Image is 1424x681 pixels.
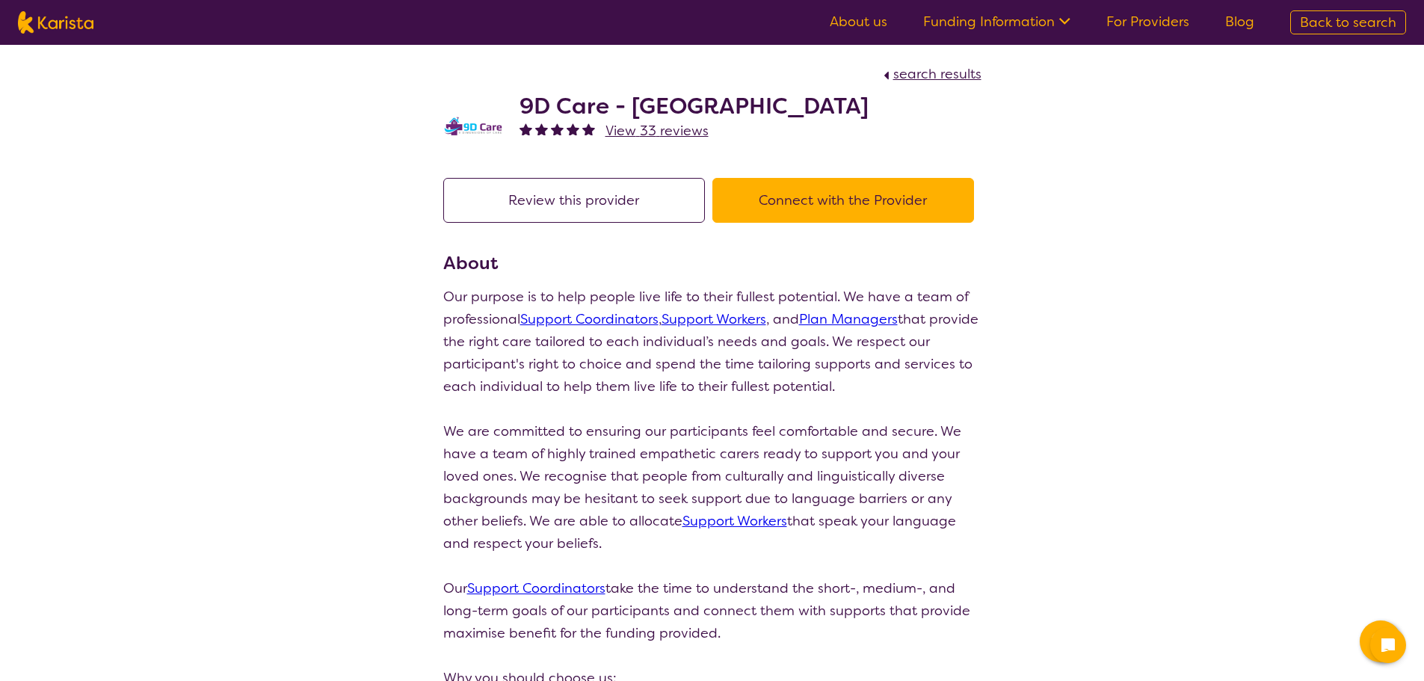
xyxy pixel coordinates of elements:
[712,178,974,223] button: Connect with the Provider
[443,286,981,398] p: Our purpose is to help people live life to their fullest potential. We have a team of professiona...
[1300,13,1396,31] span: Back to search
[443,178,705,223] button: Review this provider
[18,11,93,34] img: Karista logo
[443,96,503,156] img: l4aty9ni5vo8flrqveaj.png
[1360,620,1402,662] button: Channel Menu
[682,512,787,530] a: Support Workers
[662,310,766,328] a: Support Workers
[1290,10,1406,34] a: Back to search
[605,122,709,140] span: View 33 reviews
[520,310,659,328] a: Support Coordinators
[551,123,564,135] img: fullstar
[830,13,887,31] a: About us
[582,123,595,135] img: fullstar
[605,120,709,142] a: View 33 reviews
[880,65,981,83] a: search results
[567,123,579,135] img: fullstar
[923,13,1070,31] a: Funding Information
[443,191,712,209] a: Review this provider
[1106,13,1189,31] a: For Providers
[1225,13,1254,31] a: Blog
[799,310,898,328] a: Plan Managers
[443,420,981,555] p: We are committed to ensuring our participants feel comfortable and secure. We have a team of high...
[893,65,981,83] span: search results
[712,191,981,209] a: Connect with the Provider
[520,93,869,120] h2: 9D Care - [GEOGRAPHIC_DATA]
[520,123,532,135] img: fullstar
[535,123,548,135] img: fullstar
[467,579,605,597] a: Support Coordinators
[443,577,981,644] p: Our take the time to understand the short-, medium-, and long-term goals of our participants and ...
[443,250,981,277] h3: About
